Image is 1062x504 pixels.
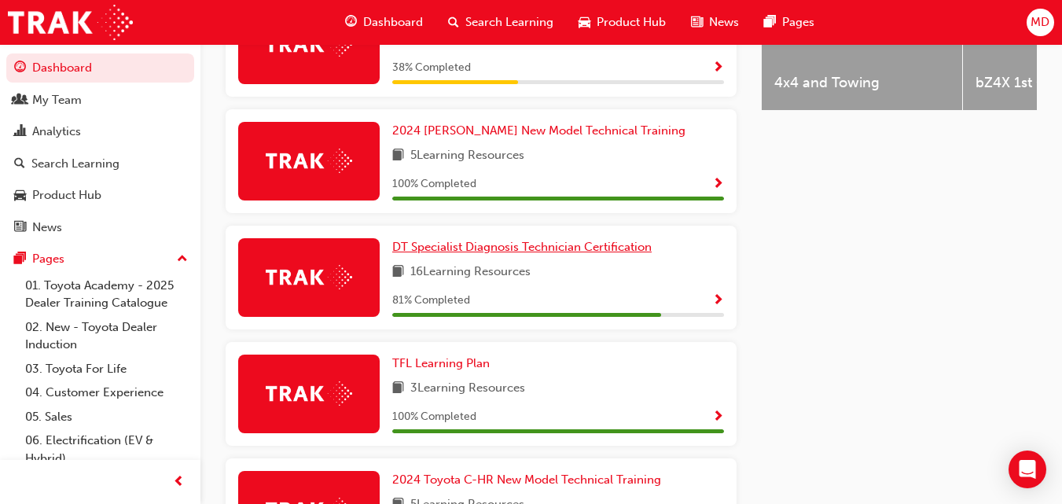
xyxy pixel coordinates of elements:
span: people-icon [14,94,26,108]
img: Trak [266,265,352,289]
span: Dashboard [363,13,423,31]
span: DT Specialist Diagnosis Technician Certification [392,240,652,254]
span: up-icon [177,249,188,270]
span: Product Hub [597,13,666,31]
a: 03. Toyota For Life [19,357,194,381]
span: car-icon [14,189,26,203]
div: Open Intercom Messenger [1009,451,1046,488]
a: 2024 [PERSON_NAME] New Model Technical Training [392,122,692,140]
button: MD [1027,9,1054,36]
span: 16 Learning Resources [410,263,531,282]
button: DashboardMy TeamAnalyticsSearch LearningProduct HubNews [6,50,194,245]
div: Product Hub [32,186,101,204]
a: TFL Learning Plan [392,355,496,373]
span: news-icon [691,13,703,32]
span: guage-icon [14,61,26,75]
a: news-iconNews [678,6,751,39]
span: Show Progress [712,294,724,308]
button: Pages [6,245,194,274]
a: 2024 Toyota C-HR New Model Technical Training [392,471,667,489]
span: car-icon [579,13,590,32]
a: Search Learning [6,149,194,178]
span: book-icon [392,379,404,399]
span: Search Learning [465,13,553,31]
span: 100 % Completed [392,175,476,193]
span: 38 % Completed [392,59,471,77]
a: 01. Toyota Academy - 2025 Dealer Training Catalogue [19,274,194,315]
img: Trak [266,381,352,406]
button: Show Progress [712,175,724,194]
span: Show Progress [712,410,724,425]
span: Show Progress [712,178,724,192]
a: pages-iconPages [751,6,827,39]
span: Pages [782,13,814,31]
span: TFL Learning Plan [392,356,490,370]
span: pages-icon [764,13,776,32]
span: News [709,13,739,31]
div: Pages [32,250,64,268]
a: 02. New - Toyota Dealer Induction [19,315,194,357]
a: DT Specialist Diagnosis Technician Certification [392,238,658,256]
span: guage-icon [345,13,357,32]
a: My Team [6,86,194,115]
button: Show Progress [712,407,724,427]
img: Trak [266,149,352,173]
button: Show Progress [712,58,724,78]
a: guage-iconDashboard [333,6,435,39]
span: book-icon [392,146,404,166]
span: 4x4 and Towing [774,74,950,92]
span: book-icon [392,263,404,282]
span: search-icon [14,157,25,171]
div: My Team [32,91,82,109]
img: Trak [266,32,352,57]
a: 04. Customer Experience [19,381,194,405]
span: search-icon [448,13,459,32]
span: 100 % Completed [392,408,476,426]
span: prev-icon [173,473,185,492]
img: Trak [8,5,133,40]
span: 3 Learning Resources [410,379,525,399]
span: MD [1031,13,1049,31]
div: Search Learning [31,155,119,173]
span: news-icon [14,221,26,235]
a: Dashboard [6,53,194,83]
button: Show Progress [712,291,724,311]
a: News [6,213,194,242]
div: News [32,219,62,237]
a: Product Hub [6,181,194,210]
a: Analytics [6,117,194,146]
span: 81 % Completed [392,292,470,310]
a: 06. Electrification (EV & Hybrid) [19,429,194,470]
div: Analytics [32,123,81,141]
span: chart-icon [14,125,26,139]
a: 05. Sales [19,405,194,429]
span: pages-icon [14,252,26,267]
span: Show Progress [712,61,724,75]
span: 5 Learning Resources [410,146,524,166]
span: 2024 Toyota C-HR New Model Technical Training [392,473,661,487]
a: search-iconSearch Learning [435,6,566,39]
a: car-iconProduct Hub [566,6,678,39]
span: 2024 [PERSON_NAME] New Model Technical Training [392,123,685,138]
